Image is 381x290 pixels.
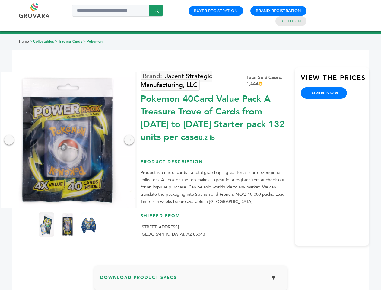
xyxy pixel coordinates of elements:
a: Jacent Strategic Manufacturing, LLC [141,71,212,91]
input: Search a product or brand... [72,5,163,17]
img: Pokemon 40-Card Value Pack – A Treasure Trove of Cards from 1996 to 2024 - Starter pack! 132 unit... [39,212,54,237]
h3: Shipped From [141,213,289,224]
p: Product is a mix of cards - a total grab bag - great for all starters/beginner collectors. A hook... [141,169,289,205]
a: Brand Registration [256,8,301,14]
p: [STREET_ADDRESS] [GEOGRAPHIC_DATA], AZ 85043 [141,224,289,238]
span: 0.2 lb [199,134,215,142]
button: ▼ [266,271,281,284]
span: > [30,39,32,44]
a: Collectables [33,39,54,44]
a: Buyer Registration [194,8,238,14]
a: Home [19,39,29,44]
h3: Product Description [141,159,289,169]
h3: View the Prices [301,73,369,87]
div: Pokemon 40Card Value Pack A Treasure Trove of Cards from [DATE] to [DATE] Starter pack 132 units ... [141,90,289,143]
a: Trading Cards [58,39,82,44]
img: Pokemon 40-Card Value Pack – A Treasure Trove of Cards from 1996 to 2024 - Starter pack! 132 unit... [81,212,96,237]
a: Pokemon [87,39,103,44]
img: Pokemon 40-Card Value Pack – A Treasure Trove of Cards from 1996 to 2024 - Starter pack! 132 unit... [60,212,75,237]
div: ← [4,135,14,145]
a: Login [288,18,301,24]
div: → [124,135,134,145]
a: login now [301,87,347,99]
div: Total Sold Cases: 1,444 [246,74,289,87]
span: > [55,39,57,44]
h3: Download Product Specs [100,271,281,289]
span: > [83,39,86,44]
